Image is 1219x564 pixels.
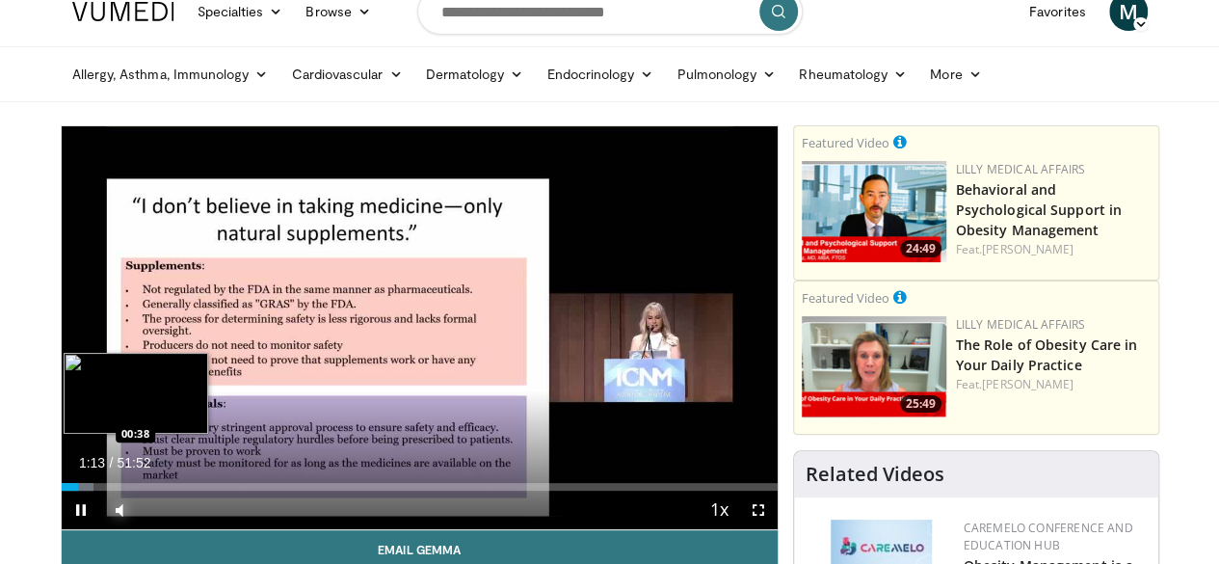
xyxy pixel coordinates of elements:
a: Lilly Medical Affairs [956,161,1086,177]
div: Feat. [956,241,1151,258]
a: More [918,55,993,94]
a: Lilly Medical Affairs [956,316,1086,333]
a: Dermatology [414,55,536,94]
a: Cardiovascular [279,55,413,94]
a: The Role of Obesity Care in Your Daily Practice [956,336,1138,374]
a: 24:49 [802,161,946,262]
span: 25:49 [900,395,941,413]
a: [PERSON_NAME] [982,241,1073,257]
video-js: Video Player [62,126,778,530]
img: e1208b6b-349f-4914-9dd7-f97803bdbf1d.png.150x105_q85_crop-smart_upscale.png [802,316,946,417]
h4: Related Videos [806,463,944,486]
button: Playback Rate [701,491,739,529]
button: Fullscreen [739,491,778,529]
img: image.jpeg [64,353,208,434]
img: VuMedi Logo [72,2,174,21]
span: 51:52 [117,455,150,470]
a: Behavioral and Psychological Support in Obesity Management [956,180,1122,239]
span: / [110,455,114,470]
img: ba3304f6-7838-4e41-9c0f-2e31ebde6754.png.150x105_q85_crop-smart_upscale.png [802,161,946,262]
small: Featured Video [802,289,889,307]
button: Mute [100,491,139,529]
span: 24:49 [900,240,941,257]
button: Pause [62,491,100,529]
a: [PERSON_NAME] [982,376,1073,392]
a: Rheumatology [787,55,918,94]
a: Endocrinology [535,55,665,94]
a: CaReMeLO Conference and Education Hub [964,520,1133,553]
a: 25:49 [802,316,946,417]
a: Pulmonology [665,55,787,94]
a: Allergy, Asthma, Immunology [61,55,280,94]
small: Featured Video [802,134,889,151]
div: Progress Bar [62,483,778,491]
div: Feat. [956,376,1151,393]
span: 1:13 [79,455,105,470]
